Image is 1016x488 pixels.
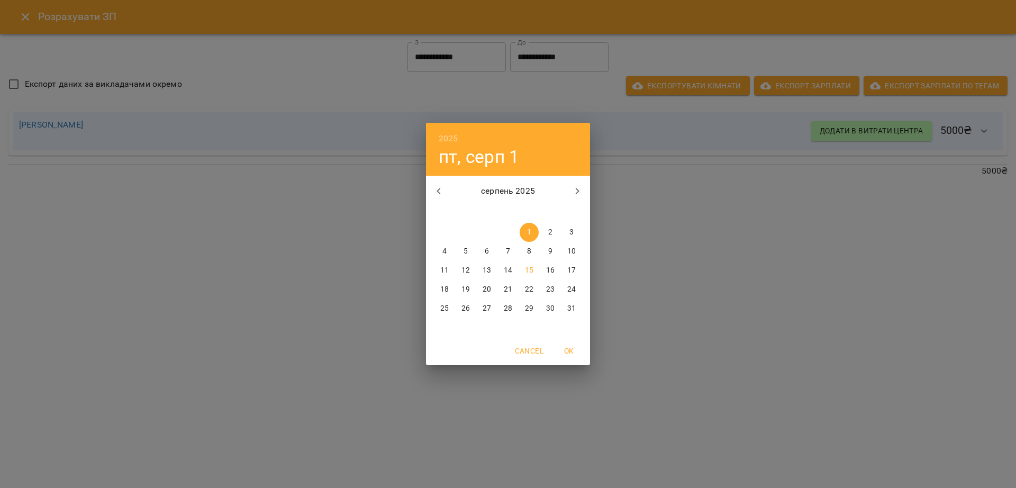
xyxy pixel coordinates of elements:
[562,242,581,261] button: 10
[525,265,533,276] p: 15
[439,146,519,168] button: пт, серп 1
[439,131,458,146] button: 2025
[461,303,470,314] p: 26
[435,207,454,218] span: пн
[541,223,560,242] button: 2
[527,246,531,257] p: 8
[435,242,454,261] button: 4
[562,299,581,318] button: 31
[525,303,533,314] p: 29
[498,299,518,318] button: 28
[461,265,470,276] p: 12
[569,227,574,238] p: 3
[456,242,475,261] button: 5
[562,280,581,299] button: 24
[477,242,496,261] button: 6
[562,261,581,280] button: 17
[562,207,581,218] span: нд
[442,246,447,257] p: 4
[520,261,539,280] button: 15
[483,303,491,314] p: 27
[548,246,552,257] p: 9
[541,207,560,218] span: сб
[483,284,491,295] p: 20
[567,265,576,276] p: 17
[567,303,576,314] p: 31
[520,299,539,318] button: 29
[451,185,565,197] p: серпень 2025
[456,207,475,218] span: вт
[548,227,552,238] p: 2
[477,261,496,280] button: 13
[440,265,449,276] p: 11
[567,246,576,257] p: 10
[520,223,539,242] button: 1
[485,246,489,257] p: 6
[461,284,470,295] p: 19
[456,299,475,318] button: 26
[562,223,581,242] button: 3
[435,280,454,299] button: 18
[477,207,496,218] span: ср
[511,341,548,360] button: Cancel
[520,280,539,299] button: 22
[435,299,454,318] button: 25
[552,341,586,360] button: OK
[477,280,496,299] button: 20
[567,284,576,295] p: 24
[506,246,510,257] p: 7
[525,284,533,295] p: 22
[527,227,531,238] p: 1
[498,280,518,299] button: 21
[520,242,539,261] button: 8
[515,345,543,357] span: Cancel
[498,261,518,280] button: 14
[498,242,518,261] button: 7
[483,265,491,276] p: 13
[498,207,518,218] span: чт
[546,284,555,295] p: 23
[546,265,555,276] p: 16
[464,246,468,257] p: 5
[541,242,560,261] button: 9
[456,261,475,280] button: 12
[504,284,512,295] p: 21
[477,299,496,318] button: 27
[440,284,449,295] p: 18
[556,345,582,357] span: OK
[440,303,449,314] p: 25
[435,261,454,280] button: 11
[541,261,560,280] button: 16
[541,299,560,318] button: 30
[456,280,475,299] button: 19
[546,303,555,314] p: 30
[504,265,512,276] p: 14
[541,280,560,299] button: 23
[520,207,539,218] span: пт
[504,303,512,314] p: 28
